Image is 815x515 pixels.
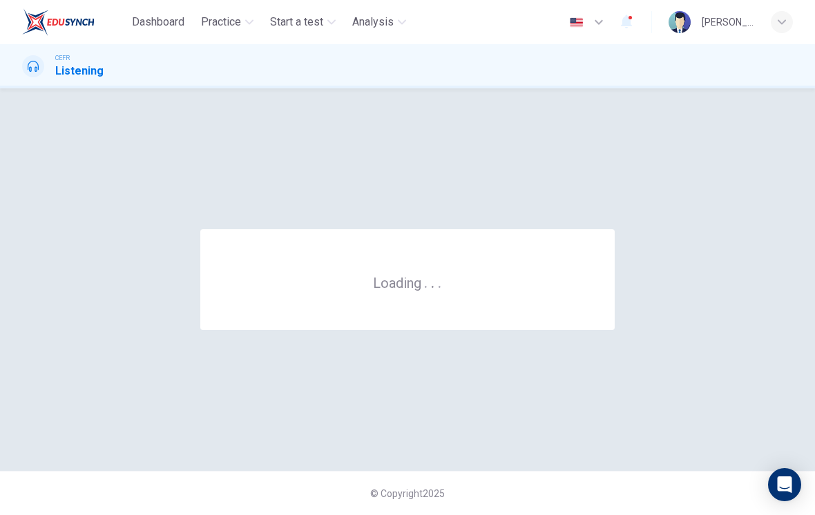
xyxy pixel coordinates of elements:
img: Profile picture [669,11,691,33]
h6: . [423,270,428,293]
div: Open Intercom Messenger [768,468,801,501]
span: Analysis [352,14,394,30]
img: en [568,17,585,28]
button: Practice [195,10,259,35]
span: CEFR [55,53,70,63]
div: [PERSON_NAME] [PERSON_NAME] [PERSON_NAME] [702,14,754,30]
span: Dashboard [132,14,184,30]
button: Start a test [265,10,341,35]
button: Dashboard [126,10,190,35]
a: EduSynch logo [22,8,126,36]
h1: Listening [55,63,104,79]
h6: . [437,270,442,293]
button: Analysis [347,10,412,35]
span: Practice [201,14,241,30]
img: EduSynch logo [22,8,95,36]
h6: . [430,270,435,293]
span: © Copyright 2025 [370,488,445,499]
span: Start a test [270,14,323,30]
h6: Loading [373,273,442,291]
